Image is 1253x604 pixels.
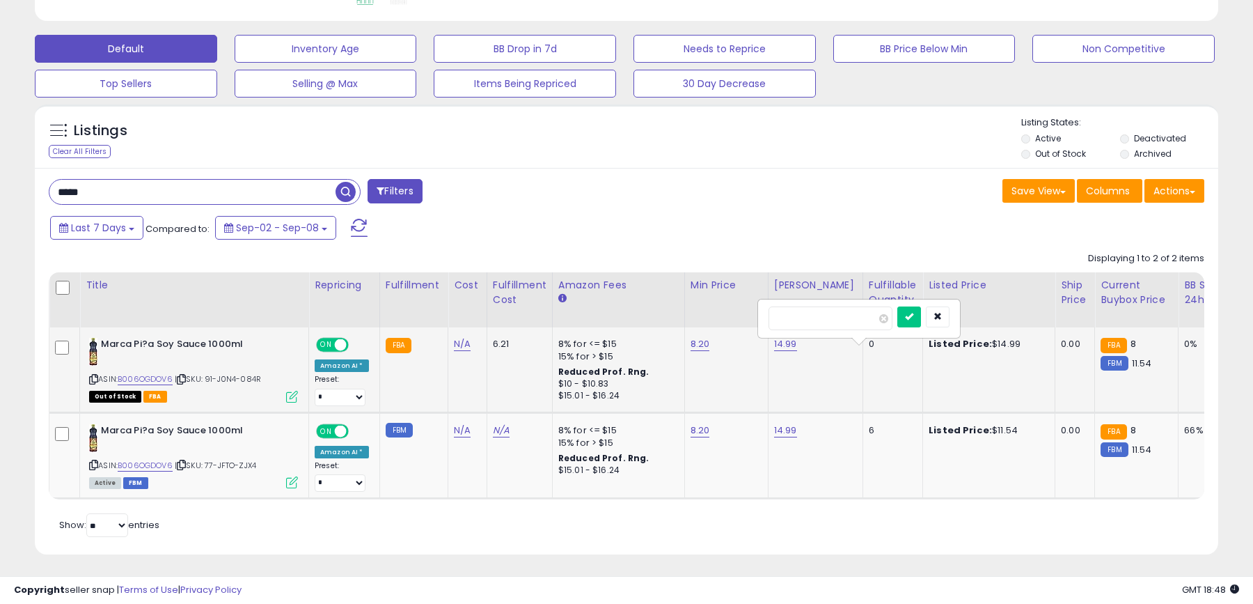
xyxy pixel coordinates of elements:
[89,424,298,488] div: ASIN:
[101,424,270,441] b: Marca Pi?a Soy Sauce 1000ml
[434,70,616,98] button: Items Being Repriced
[1088,252,1204,265] div: Displaying 1 to 2 of 2 items
[1101,338,1126,353] small: FBA
[454,278,481,293] div: Cost
[691,337,710,351] a: 8.20
[1032,35,1215,63] button: Non Competitive
[89,338,97,366] img: 41TEf8EXxRL._SL40_.jpg
[86,278,303,293] div: Title
[929,424,992,437] b: Listed Price:
[1021,116,1217,130] p: Listing States:
[1061,424,1084,437] div: 0.00
[1132,357,1152,370] span: 11.54
[558,424,674,437] div: 8% for <= $15
[89,391,141,403] span: All listings that are currently out of stock and unavailable for purchase on Amazon
[35,35,217,63] button: Default
[558,293,567,305] small: Amazon Fees.
[633,35,816,63] button: Needs to Reprice
[315,278,374,293] div: Repricing
[71,221,126,235] span: Last 7 Days
[317,425,335,437] span: ON
[315,446,369,458] div: Amazon AI *
[929,337,992,350] b: Listed Price:
[633,70,816,98] button: 30 Day Decrease
[315,461,369,493] div: Preset:
[235,35,417,63] button: Inventory Age
[1101,356,1128,371] small: FBM
[929,278,1049,293] div: Listed Price
[691,424,710,437] a: 8.20
[493,424,510,437] a: N/A
[236,221,319,235] span: Sep-02 - Sep-08
[774,337,797,351] a: 14.99
[493,338,542,350] div: 6.21
[315,375,369,406] div: Preset:
[833,35,1016,63] button: BB Price Below Min
[1144,179,1204,203] button: Actions
[558,350,674,363] div: 15% for > $15
[89,477,121,489] span: All listings currently available for purchase on Amazon
[386,338,411,353] small: FBA
[558,338,674,350] div: 8% for <= $15
[143,391,167,403] span: FBA
[59,518,159,532] span: Show: entries
[691,278,762,293] div: Min Price
[774,278,857,293] div: [PERSON_NAME]
[929,424,1044,437] div: $11.54
[368,179,422,203] button: Filters
[869,278,917,307] div: Fulfillable Quantity
[1061,278,1089,307] div: Ship Price
[1132,443,1152,456] span: 11.54
[869,424,912,437] div: 6
[35,70,217,98] button: Top Sellers
[1061,338,1084,350] div: 0.00
[347,425,369,437] span: OFF
[347,339,369,351] span: OFF
[215,216,336,240] button: Sep-02 - Sep-08
[118,373,173,385] a: B006OGDOV6
[774,424,797,437] a: 14.99
[49,145,111,158] div: Clear All Filters
[74,121,127,141] h5: Listings
[1101,442,1128,457] small: FBM
[118,460,173,472] a: B006OGDOV6
[386,423,413,437] small: FBM
[434,35,616,63] button: BB Drop in 7d
[14,583,65,596] strong: Copyright
[1077,179,1142,203] button: Columns
[558,452,649,464] b: Reduced Prof. Rng.
[386,278,442,293] div: Fulfillment
[317,339,335,351] span: ON
[1101,278,1172,307] div: Current Buybox Price
[1184,424,1230,437] div: 66%
[1035,132,1061,144] label: Active
[1002,179,1075,203] button: Save View
[869,338,912,350] div: 0
[50,216,143,240] button: Last 7 Days
[558,378,674,390] div: $10 - $10.83
[558,437,674,449] div: 15% for > $15
[1086,184,1130,198] span: Columns
[929,338,1044,350] div: $14.99
[1130,424,1136,437] span: 8
[175,373,261,385] span: | SKU: 91-J0N4-084R
[558,390,674,402] div: $15.01 - $16.24
[315,359,369,372] div: Amazon AI *
[119,583,178,596] a: Terms of Use
[1184,338,1230,350] div: 0%
[1130,337,1136,350] span: 8
[1184,278,1235,307] div: BB Share 24h.
[1101,424,1126,440] small: FBA
[89,424,97,452] img: 41TEf8EXxRL._SL40_.jpg
[558,366,649,378] b: Reduced Prof. Rng.
[1182,583,1239,596] span: 2025-09-17 18:48 GMT
[123,477,148,489] span: FBM
[1134,148,1172,160] label: Archived
[101,338,270,355] b: Marca Pi?a Soy Sauce 1000ml
[454,337,471,351] a: N/A
[175,460,256,471] span: | SKU: 77-JFTO-ZJX4
[145,222,210,235] span: Compared to:
[180,583,242,596] a: Privacy Policy
[1134,132,1186,144] label: Deactivated
[454,424,471,437] a: N/A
